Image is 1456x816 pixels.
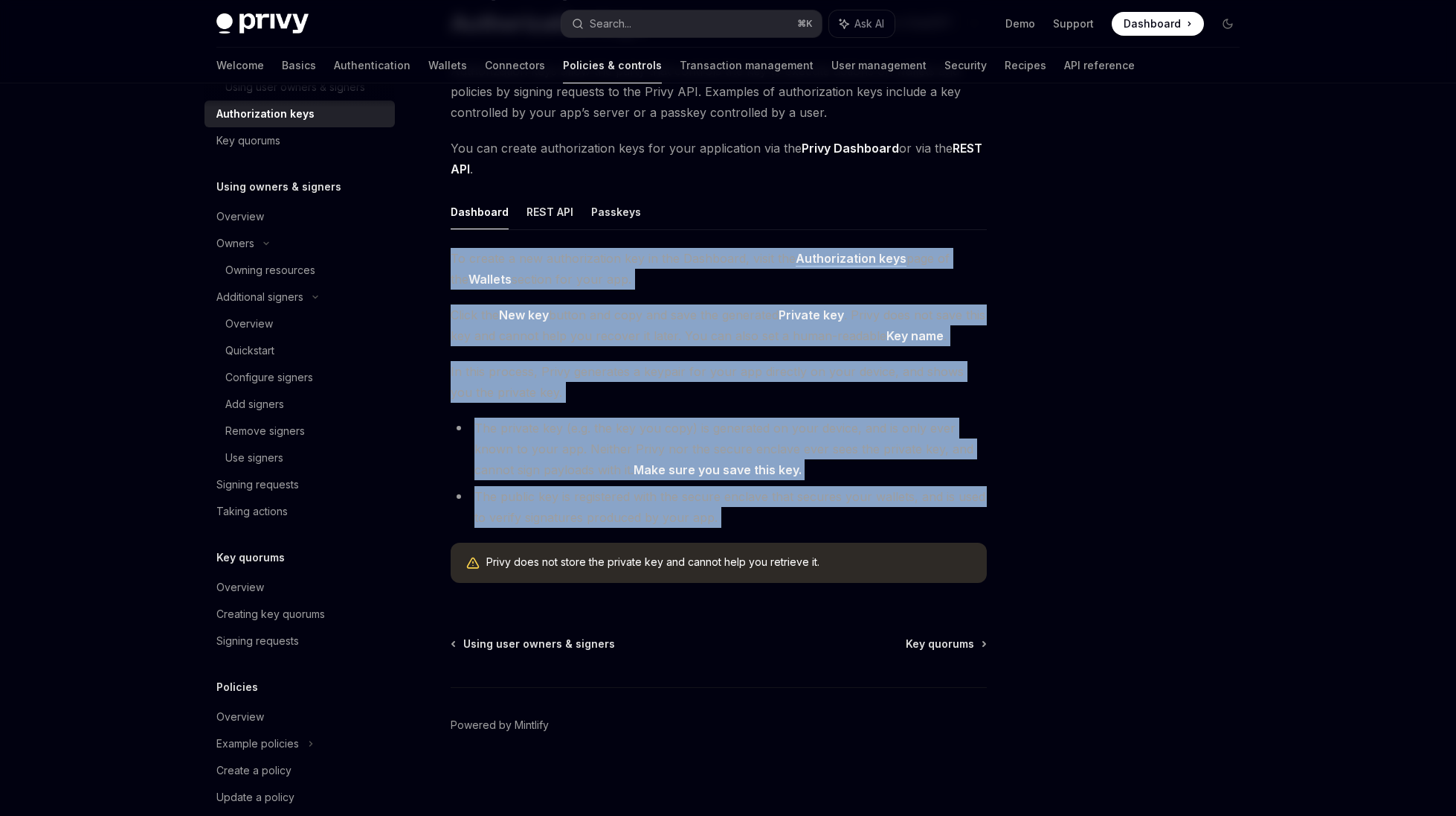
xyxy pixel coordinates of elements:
div: Overview [216,708,264,726]
a: Policies & controls [563,48,662,83]
a: Use signers [204,444,395,471]
a: Quickstart [204,337,395,364]
a: Signing requests [204,628,395,654]
a: Key quorums [204,127,395,154]
h5: Key quorums [216,549,285,567]
a: Remove signers [204,418,395,444]
span: Click the button and copy and save the generated . Privy does not save this key and cannot help y... [451,305,987,346]
a: User management [831,48,927,83]
a: Authorization keys [796,251,906,267]
a: Key quorums [906,637,985,651]
span: You can create authorization keys for your application via the or via the . [451,138,987,179]
a: Dashboard [1112,12,1204,36]
div: Update a policy [216,788,294,806]
span: Authorization keys allow the party that controls the key to execute actions on wallets and polici... [451,60,987,123]
a: Welcome [216,48,264,83]
div: Owning resources [225,261,315,279]
button: REST API [526,194,573,229]
span: Using user owners & signers [463,637,615,651]
h5: Policies [216,678,258,696]
div: Create a policy [216,762,291,780]
div: Search... [590,15,631,33]
h5: Using owners & signers [216,178,341,196]
li: The public key is registered with the secure enclave that secures your wallets, and is used to ve... [451,486,987,528]
a: Authentication [334,48,410,83]
div: Owners [216,235,254,252]
a: Recipes [1005,48,1046,83]
div: Overview [216,208,264,226]
span: To create a new authorization key in the Dashboard, visit the page of the section for your app. [451,248,987,290]
div: Taking actions [216,503,288,520]
div: Key quorums [216,132,280,150]
img: dark logo [216,13,309,34]
a: Creating key quorums [204,601,395,628]
div: Signing requests [216,632,299,650]
a: Transaction management [680,48,814,83]
span: Privy does not store the private key and cannot help you retrieve it. [486,555,972,570]
a: Overview [204,203,395,230]
button: Dashboard [451,194,509,229]
a: Configure signers [204,364,395,391]
button: Ask AI [829,10,895,37]
button: Search...⌘K [561,10,822,37]
a: Overview [204,574,395,601]
a: Owning resources [204,257,395,284]
strong: Privy Dashboard [802,141,899,156]
a: Update a policy [204,784,395,811]
button: Passkeys [591,194,641,229]
svg: Warning [466,556,480,571]
a: Powered by Mintlify [451,718,549,733]
a: Add signers [204,391,395,418]
div: Signing requests [216,476,299,494]
strong: Key name [886,328,944,343]
a: API reference [1064,48,1135,83]
strong: New key [499,307,549,322]
a: Basics [282,48,316,83]
div: Authorization keys [216,105,315,123]
a: Overview [204,704,395,730]
strong: Authorization keys [796,251,906,266]
a: Support [1053,16,1094,31]
a: Signing requests [204,471,395,498]
div: Example policies [216,735,299,753]
a: Wallets [428,48,467,83]
strong: Wallets [468,272,512,287]
span: ⌘ K [797,18,813,30]
li: The private key (e.g. the key you copy) is generated on your device, and is only ever known to yo... [451,418,987,480]
div: Overview [216,578,264,596]
a: Overview [204,310,395,337]
div: Quickstart [225,342,274,360]
span: Key quorums [906,637,974,651]
a: Using user owners & signers [452,637,615,651]
strong: Private key [779,307,844,322]
div: Add signers [225,395,284,413]
div: Configure signers [225,369,313,386]
div: Remove signers [225,422,305,440]
a: Demo [1005,16,1035,31]
span: In this process, Privy generates a keypair for your app directly on your device, and shows you th... [451,361,987,403]
a: Authorization keys [204,101,395,127]
span: Dashboard [1124,16,1181,31]
strong: Make sure you save this key. [634,462,802,477]
button: Toggle dark mode [1216,12,1240,36]
div: Creating key quorums [216,605,325,623]
div: Use signers [225,449,283,467]
a: Connectors [485,48,545,83]
span: Ask AI [854,16,884,31]
div: Additional signers [216,288,303,306]
div: Overview [225,315,273,333]
a: Create a policy [204,757,395,784]
a: Taking actions [204,498,395,525]
a: Security [944,48,987,83]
